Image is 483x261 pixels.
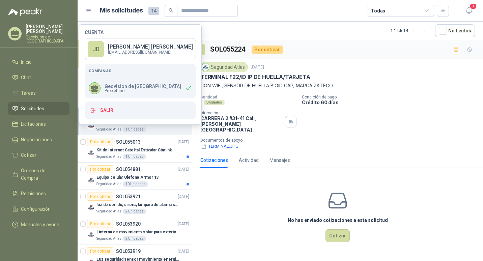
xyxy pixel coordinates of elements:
[21,89,36,97] span: Tareas
[21,105,44,112] span: Solicitudes
[200,82,475,89] p: CON WIFI, SENSOR DE HUELLA BIOID CAP, MARCA ZKTECO
[78,190,192,217] a: Por cotizarSOL053921[DATE] Company Logoluz de sonido, sirena, lampara de alarma solarSeguridad At...
[8,149,69,162] a: Cotizar
[252,46,283,54] div: Por cotizar
[288,216,388,224] h3: No has enviado cotizaciones a esta solicitud
[116,222,141,226] p: SOL053920
[87,220,113,228] div: Por cotizar
[21,120,46,128] span: Licitaciones
[204,100,225,105] div: Unidades
[21,205,51,213] span: Configuración
[200,115,282,133] p: CARRERA 2 #31-41 Cali , [PERSON_NAME][GEOGRAPHIC_DATA]
[87,193,113,201] div: Por cotizar
[116,140,141,144] p: SOL055013
[105,89,181,93] span: Propietario
[269,156,290,164] div: Mensajes
[8,218,69,231] a: Manuales y ayuda
[200,143,239,150] button: TERMINAL.JPG
[251,64,264,70] p: [DATE]
[21,151,36,159] span: Cotizar
[8,71,69,84] a: Chat
[78,135,192,163] a: Por cotizarSOL055013[DATE] Company LogoKit de Internet Satelital Estándar StarlinkSeguridad Atlas...
[21,136,52,143] span: Negociaciones
[178,139,189,145] p: [DATE]
[21,167,63,182] span: Órdenes de Compra
[178,166,189,173] p: [DATE]
[116,194,141,199] p: SOL053921
[96,202,180,208] p: luz de sonido, sirena, lampara de alarma solar
[123,236,146,241] div: 2 Unidades
[96,209,121,214] p: Seguridad Atlas
[200,111,282,115] p: Dirección
[148,7,159,15] span: 14
[21,58,32,66] span: Inicio
[8,102,69,115] a: Solicitudes
[325,229,350,242] button: Cotizar
[78,217,192,244] a: Por cotizarSOL053920[DATE] Company LogoLinterna de movimiento solar para exteriores con 77 ledsSe...
[123,209,146,214] div: 2 Unidades
[116,249,141,254] p: SOL053919
[108,44,193,50] p: [PERSON_NAME] [PERSON_NAME]
[26,24,69,34] p: [PERSON_NAME] [PERSON_NAME]
[21,221,59,228] span: Manuales y ayuda
[391,25,430,36] div: 1 - 14 de 14
[8,203,69,215] a: Configuración
[435,24,475,37] button: No Leídos
[96,236,121,241] p: Seguridad Atlas
[96,174,159,181] p: Equipo celular Ulefone Armor 13
[89,68,192,74] h5: Compañías
[21,190,46,197] span: Remisiones
[96,127,121,132] p: Seguridad Atlas
[96,154,121,159] p: Seguridad Atlas
[87,138,113,146] div: Por cotizar
[239,156,259,164] div: Actividad
[8,133,69,146] a: Negociaciones
[87,203,95,211] img: Company Logo
[178,221,189,227] p: [DATE]
[26,35,69,43] p: Geovision de [GEOGRAPHIC_DATA]
[8,187,69,200] a: Remisiones
[87,149,95,157] img: Company Logo
[85,101,196,119] button: Salir
[302,99,480,105] p: Crédito 60 días
[85,30,196,35] h4: Cuenta
[87,176,95,184] img: Company Logo
[200,62,248,72] div: Seguridad Atlas
[178,248,189,255] p: [DATE]
[200,138,480,143] p: Documentos de apoyo
[178,194,189,200] p: [DATE]
[78,163,192,190] a: Por cotizarSOL054881[DATE] Company LogoEquipo celular Ulefone Armor 13Seguridad Atlas10 Unidades
[200,74,310,81] p: TERMINAL F22/ID IP DE HUELLA/TARJETA
[8,118,69,130] a: Licitaciones
[105,84,181,89] p: Geovision de [GEOGRAPHIC_DATA]
[169,8,173,13] span: search
[123,181,148,187] div: 10 Unidades
[8,164,69,184] a: Órdenes de Compra
[96,229,180,235] p: Linterna de movimiento solar para exteriores con 77 leds
[8,56,69,68] a: Inicio
[85,78,196,98] div: Geovision de [GEOGRAPHIC_DATA]Propietario
[8,87,69,99] a: Tareas
[88,41,104,57] div: JD
[87,231,95,239] img: Company Logo
[96,147,172,153] p: Kit de Internet Satelital Estándar Starlink
[123,127,146,132] div: 1 Unidades
[200,95,296,99] p: Cantidad
[96,181,121,187] p: Seguridad Atlas
[210,44,246,55] h3: SOL055224
[116,167,141,172] p: SOL054881
[123,154,146,159] div: 1 Unidades
[21,74,31,81] span: Chat
[87,165,113,173] div: Por cotizar
[108,50,193,54] p: [EMAIL_ADDRESS][DOMAIN_NAME]
[85,38,196,60] a: JD[PERSON_NAME] [PERSON_NAME][EMAIL_ADDRESS][DOMAIN_NAME]
[470,3,477,9] span: 1
[200,156,228,164] div: Cotizaciones
[302,95,480,99] p: Condición de pago
[87,121,95,129] img: Company Logo
[463,5,475,17] button: 1
[87,247,113,255] div: Por cotizar
[100,6,143,16] h1: Mis solicitudes
[8,8,42,16] img: Logo peakr
[371,7,385,14] div: Todas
